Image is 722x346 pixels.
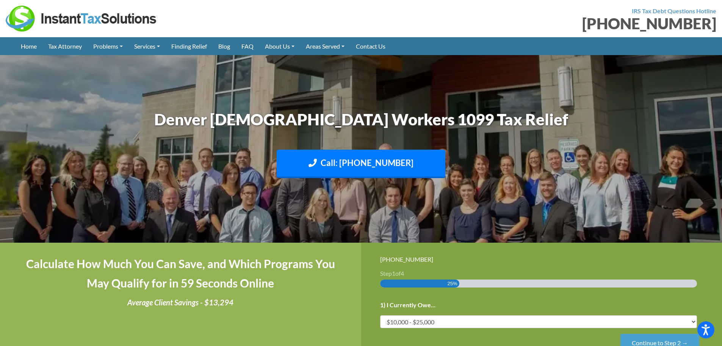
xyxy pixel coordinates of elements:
a: Call: [PHONE_NUMBER] [277,150,445,178]
div: [PHONE_NUMBER] [380,254,703,264]
span: 1 [392,270,395,277]
div: [PHONE_NUMBER] [367,16,717,31]
img: Instant Tax Solutions Logo [6,6,157,32]
h3: Step of [380,270,703,276]
a: FAQ [236,37,259,55]
h4: Calculate How Much You Can Save, and Which Programs You May Qualify for in 59 Seconds Online [19,254,342,293]
label: 1) I Currently Owe... [380,301,435,309]
span: 4 [401,270,404,277]
span: 25% [448,280,457,288]
a: Home [15,37,42,55]
h1: Denver [DEMOGRAPHIC_DATA] Workers 1099 Tax Relief [151,108,572,131]
a: Areas Served [300,37,350,55]
i: Average Client Savings - $13,294 [127,298,233,307]
strong: IRS Tax Debt Questions Hotline [632,7,716,14]
a: Services [128,37,166,55]
a: Blog [213,37,236,55]
a: Instant Tax Solutions Logo [6,14,157,21]
a: About Us [259,37,300,55]
a: Problems [88,37,128,55]
a: Finding Relief [166,37,213,55]
a: Tax Attorney [42,37,88,55]
a: Contact Us [350,37,391,55]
